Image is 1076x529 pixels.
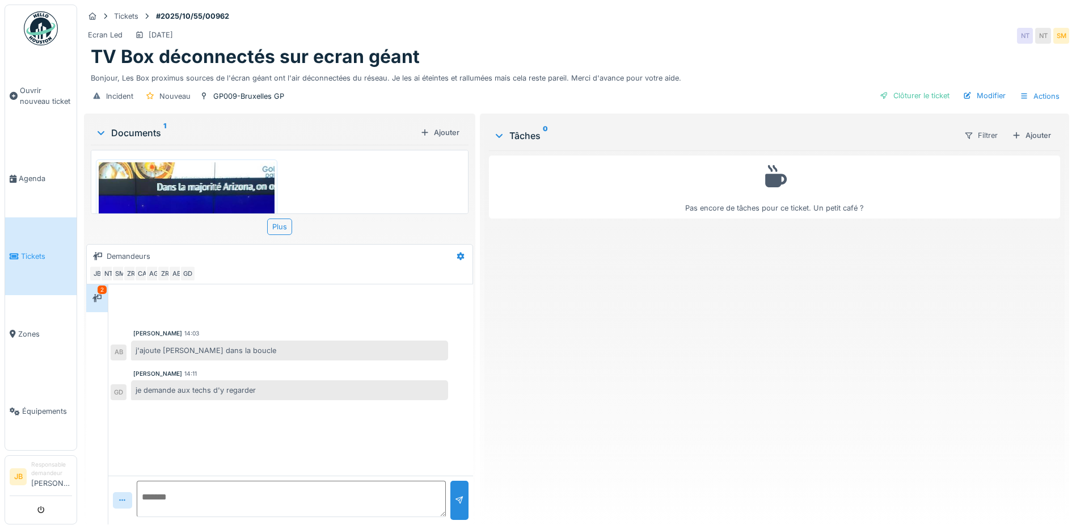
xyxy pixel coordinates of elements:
[111,384,126,400] div: GD
[875,88,954,103] div: Clôturer le ticket
[98,286,107,294] div: 2
[493,129,955,142] div: Tâches
[10,460,72,496] a: JB Responsable demandeur[PERSON_NAME]
[496,161,1053,213] div: Pas encore de tâches pour ce ticket. Un petit café ?
[99,162,275,397] img: x4xh8x09et4c778fw6mcv51eog7k
[31,460,72,493] li: [PERSON_NAME]
[959,127,1003,144] div: Filtrer
[146,266,162,282] div: AG
[5,140,77,218] a: Agenda
[123,266,139,282] div: ZR
[131,341,448,360] div: j'ajoute [PERSON_NAME] dans la boucle
[184,329,199,338] div: 14:03
[131,380,448,400] div: je demande aux techs d'y regarder
[1007,128,1056,143] div: Ajouter
[1053,28,1069,44] div: SM
[168,266,184,282] div: AB
[112,266,128,282] div: SM
[157,266,173,282] div: ZR
[95,126,416,140] div: Documents
[149,30,173,40] div: [DATE]
[24,11,58,45] img: Badge_color-CXgf-gQk.svg
[91,46,420,68] h1: TV Box déconnectés sur ecran géant
[134,266,150,282] div: CA
[21,251,72,262] span: Tickets
[107,251,150,262] div: Demandeurs
[5,295,77,373] a: Zones
[163,126,166,140] sup: 1
[151,11,234,22] strong: #2025/10/55/00962
[959,88,1010,103] div: Modifier
[22,406,72,417] span: Équipements
[184,370,197,378] div: 14:11
[106,91,133,102] div: Incident
[1035,28,1051,44] div: NT
[1015,88,1065,104] div: Actions
[18,329,72,339] span: Zones
[20,85,72,107] span: Ouvrir nouveau ticket
[416,125,464,140] div: Ajouter
[159,91,191,102] div: Nouveau
[543,129,548,142] sup: 0
[19,173,72,184] span: Agenda
[133,329,182,338] div: [PERSON_NAME]
[213,91,284,102] div: GP009-Bruxelles GP
[114,11,138,22] div: Tickets
[111,345,126,360] div: AB
[31,460,72,478] div: Responsable demandeur
[5,372,77,450] a: Équipements
[267,219,292,235] div: Plus
[1017,28,1033,44] div: NT
[91,68,1062,83] div: Bonjour, Les Box proximus sources de l'écran géant ont l'air déconnectées du réseau. Je les ai ét...
[5,52,77,140] a: Ouvrir nouveau ticket
[10,468,27,485] li: JB
[88,30,123,40] div: Ecran Led
[180,266,196,282] div: GD
[89,266,105,282] div: JB
[100,266,116,282] div: NT
[133,370,182,378] div: [PERSON_NAME]
[5,217,77,295] a: Tickets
